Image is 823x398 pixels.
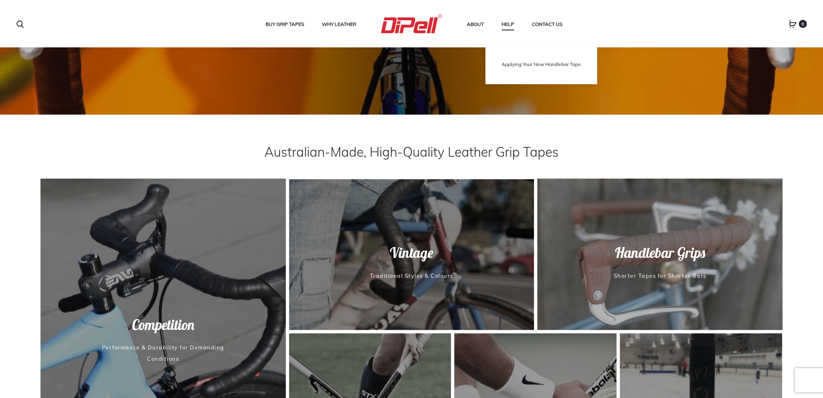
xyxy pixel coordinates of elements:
[614,270,706,281] span: Shorter Tapes for Shorter Bars
[39,315,287,334] span: Competition
[322,19,356,30] a: Why Leather
[16,143,807,161] h1: Australian-Made, High-Quality Leather Grip Tapes
[502,19,514,30] a: Help
[289,179,534,330] img: dipell_vintage
[537,179,783,330] a: Handlebar GripsShorter Tapes for Shorter Bars
[537,179,783,330] img: shortbar-grips
[532,19,562,30] a: Contact Us
[536,243,784,262] span: Handlebar Grips
[799,20,807,28] span: 0
[370,270,453,281] span: Traditional Styles & Colours
[289,179,534,330] a: VintageTraditional Styles & Colours
[502,61,581,68] a: Applying Your New Handlebar Tape
[101,342,225,365] span: Performance & Durability for Demanding Conditions
[789,20,797,28] a: 0
[266,19,304,30] a: Buy Grip Tapes
[467,19,484,30] a: About
[287,243,536,262] span: Vintage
